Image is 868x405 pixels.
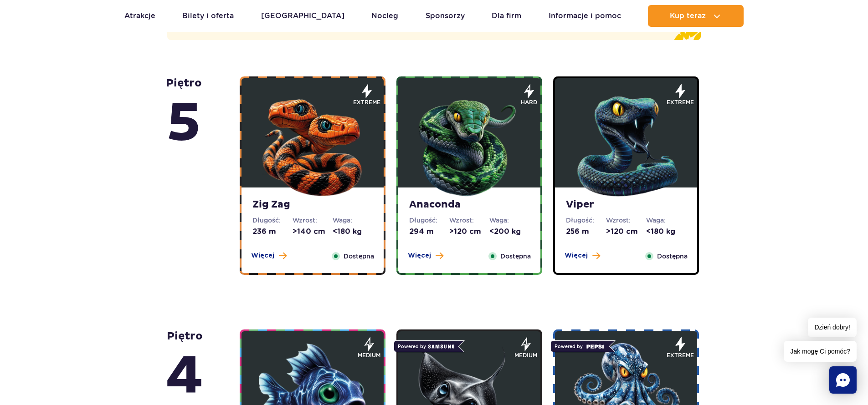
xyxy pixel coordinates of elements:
[449,227,489,237] dd: >120 cm
[489,216,529,225] dt: Waga:
[409,227,449,237] dd: 294 m
[829,366,857,394] div: Chat
[489,227,529,237] dd: <200 kg
[514,351,537,359] span: medium
[333,227,373,237] dd: <180 kg
[426,5,465,27] a: Sponsorzy
[549,5,621,27] a: Informacje i pomoc
[358,351,380,359] span: medium
[408,251,443,260] button: Więcej
[566,216,606,225] dt: Długość:
[409,216,449,225] dt: Długość:
[251,251,287,260] button: Więcej
[667,351,694,359] span: extreme
[293,216,333,225] dt: Wzrost:
[646,216,686,225] dt: Waga:
[550,340,609,352] span: Powered by
[166,90,202,157] span: 5
[657,251,688,261] span: Dostępna
[566,227,606,237] dd: 256 m
[182,5,234,27] a: Bilety i oferta
[252,216,293,225] dt: Długość:
[371,5,398,27] a: Nocleg
[252,227,293,237] dd: 236 m
[565,251,588,260] span: Więcej
[258,90,367,199] img: 683e9d18e24cb188547945.png
[124,5,155,27] a: Atrakcje
[566,198,686,211] strong: Viper
[449,216,489,225] dt: Wzrost:
[606,216,646,225] dt: Wzrost:
[784,341,857,362] span: Jak mogę Ci pomóc?
[166,76,202,157] strong: piętro
[261,5,344,27] a: [GEOGRAPHIC_DATA]
[409,198,529,211] strong: Anaconda
[571,90,681,199] img: 683e9da1f380d703171350.png
[565,251,600,260] button: Więcej
[667,98,694,106] span: extreme
[344,251,374,261] span: Dostępna
[521,98,537,106] span: hard
[415,90,524,199] img: 683e9d7f6dccb324111516.png
[252,198,373,211] strong: Zig Zag
[408,251,431,260] span: Więcej
[648,5,744,27] button: Kup teraz
[492,5,521,27] a: Dla firm
[353,98,380,106] span: extreme
[606,227,646,237] dd: >120 cm
[500,251,531,261] span: Dostępna
[293,227,333,237] dd: >140 cm
[394,340,458,352] span: Powered by
[333,216,373,225] dt: Waga:
[670,12,706,20] span: Kup teraz
[646,227,686,237] dd: <180 kg
[251,251,274,260] span: Więcej
[808,318,857,337] span: Dzień dobry!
